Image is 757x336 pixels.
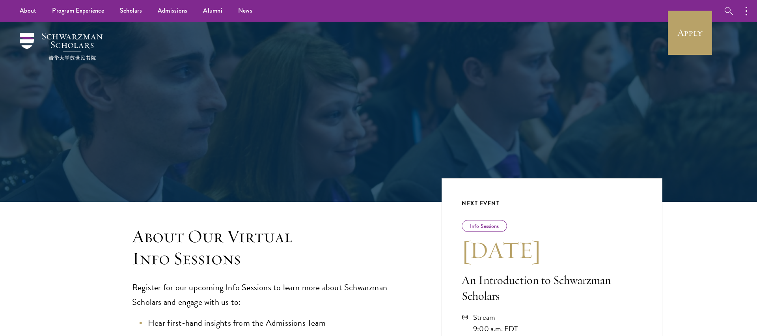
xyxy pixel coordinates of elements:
[473,323,518,334] div: 9:00 a.m. EDT
[132,280,410,310] p: Register for our upcoming Info Sessions to learn more about Schwarzman Scholars and engage with u...
[668,11,712,55] a: Apply
[473,312,518,323] div: Stream
[132,226,410,270] h3: About Our Virtual Info Sessions
[462,272,642,304] p: An Introduction to Schwarzman Scholars
[20,33,103,60] img: Schwarzman Scholars
[462,198,642,208] div: Next Event
[140,316,410,330] li: Hear first-hand insights from the Admissions Team
[462,220,507,232] div: Info Sessions
[462,236,642,264] h3: [DATE]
